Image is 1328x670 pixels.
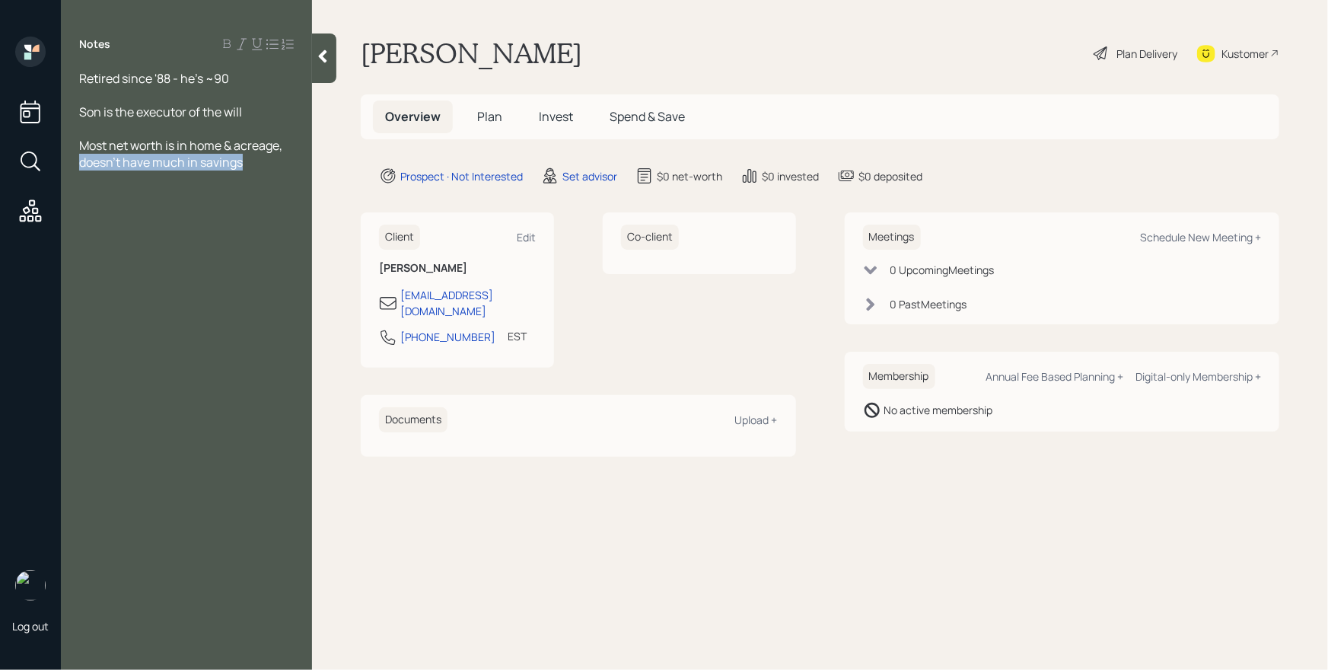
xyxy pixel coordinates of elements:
div: Set advisor [562,168,617,184]
h1: [PERSON_NAME] [361,37,582,70]
div: Prospect · Not Interested [400,168,523,184]
h6: Membership [863,364,935,389]
div: 0 Past Meeting s [890,296,967,312]
h6: Meetings [863,225,921,250]
div: $0 deposited [858,168,922,184]
span: Retired since '88 - he's ~90 [79,70,229,87]
div: [PHONE_NUMBER] [400,329,495,345]
div: No active membership [884,402,993,418]
div: Kustomer [1221,46,1269,62]
div: 0 Upcoming Meeting s [890,262,995,278]
h6: [PERSON_NAME] [379,262,536,275]
div: Plan Delivery [1116,46,1177,62]
div: $0 net-worth [657,168,722,184]
div: [EMAIL_ADDRESS][DOMAIN_NAME] [400,287,536,319]
h6: Documents [379,407,447,432]
span: Plan [477,108,502,125]
h6: Co-client [621,225,679,250]
div: Upload + [735,413,778,427]
span: Overview [385,108,441,125]
span: Invest [539,108,573,125]
span: Spend & Save [610,108,685,125]
div: Edit [517,230,536,244]
label: Notes [79,37,110,52]
h6: Client [379,225,420,250]
img: hunter_neumayer.jpg [15,570,46,601]
div: Schedule New Meeting + [1140,230,1261,244]
span: Son is the executor of the will [79,104,242,120]
span: Most net worth is in home & acreage, doesn't have much in savings [79,137,285,171]
div: Annual Fee Based Planning + [986,369,1123,384]
div: $0 invested [762,168,819,184]
div: EST [508,328,527,344]
div: Digital-only Membership + [1135,369,1261,384]
div: Log out [12,619,49,633]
